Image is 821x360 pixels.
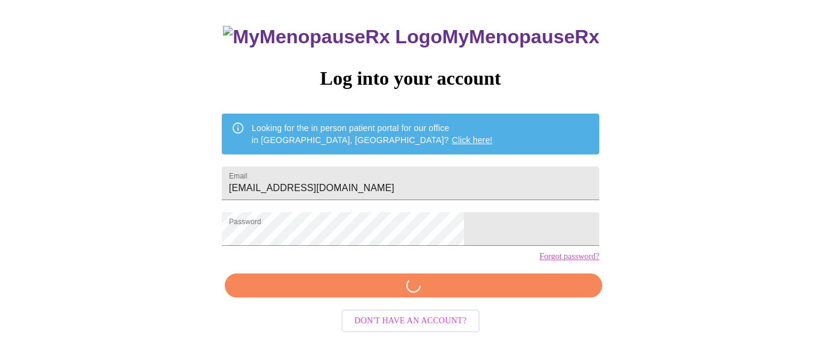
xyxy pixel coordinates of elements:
img: MyMenopauseRx Logo [223,26,442,48]
div: Looking for the in person patient portal for our office in [GEOGRAPHIC_DATA], [GEOGRAPHIC_DATA]? [252,117,493,151]
span: Don't have an account? [355,314,467,329]
h3: MyMenopauseRx [223,26,599,48]
a: Don't have an account? [338,315,483,325]
a: Click here! [452,135,493,145]
h3: Log into your account [222,67,599,90]
button: Don't have an account? [341,310,480,333]
a: Forgot password? [539,252,599,261]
